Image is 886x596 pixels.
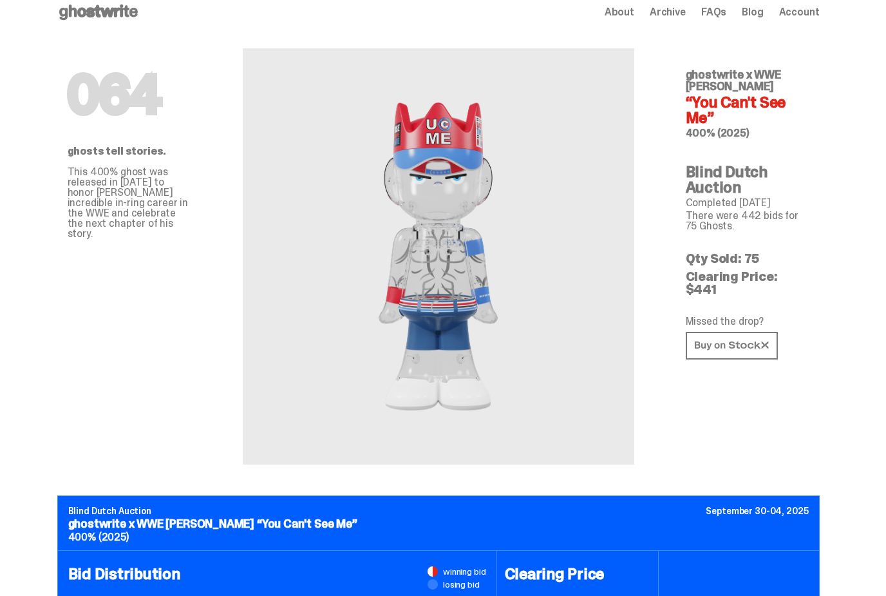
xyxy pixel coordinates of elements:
[650,7,686,17] a: Archive
[686,67,781,94] span: ghostwrite x WWE [PERSON_NAME]
[297,79,580,434] img: WWE John Cena&ldquo;You Can't See Me&rdquo;
[742,7,763,17] a: Blog
[505,566,650,582] h4: Clearing Price
[701,7,726,17] a: FAQs
[68,146,191,157] p: ghosts tell stories.
[443,567,485,576] span: winning bid
[686,126,749,140] span: 400% (2025)
[68,69,191,120] h1: 064
[686,198,809,208] p: Completed [DATE]
[68,518,809,530] p: ghostwrite x WWE [PERSON_NAME] “You Can't See Me”
[443,580,480,589] span: losing bid
[68,506,809,515] p: Blind Dutch Auction
[686,211,809,231] p: There were 442 bids for 75 Ghosts.
[686,270,809,296] p: Clearing Price: $441
[605,7,634,17] a: About
[706,506,808,515] p: September 30-04, 2025
[779,7,820,17] a: Account
[68,530,129,544] span: 400% (2025)
[68,167,191,239] p: This 400% ghost was released in [DATE] to honor [PERSON_NAME] incredible in-ring career in the WW...
[686,252,809,265] p: Qty Sold: 75
[686,95,809,126] h4: “You Can't See Me”
[686,316,809,327] p: Missed the drop?
[686,164,809,195] h4: Blind Dutch Auction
